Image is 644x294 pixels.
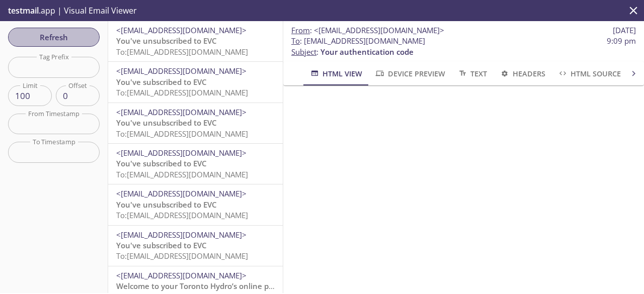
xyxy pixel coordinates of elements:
[8,5,39,16] span: testmail
[108,103,283,143] div: <[EMAIL_ADDRESS][DOMAIN_NAME]>You've unsubscribed to EVCTo:[EMAIL_ADDRESS][DOMAIN_NAME]
[314,25,444,35] span: <[EMAIL_ADDRESS][DOMAIN_NAME]>
[108,144,283,184] div: <[EMAIL_ADDRESS][DOMAIN_NAME]>You've subscribed to EVCTo:[EMAIL_ADDRESS][DOMAIN_NAME]
[116,87,248,97] span: To: [EMAIL_ADDRESS][DOMAIN_NAME]
[116,47,248,57] span: To: [EMAIL_ADDRESS][DOMAIN_NAME]
[108,21,283,61] div: <[EMAIL_ADDRESS][DOMAIN_NAME]>You've unsubscribed to EVCTo:[EMAIL_ADDRESS][DOMAIN_NAME]
[116,210,248,220] span: To: [EMAIL_ADDRESS][DOMAIN_NAME]
[108,226,283,266] div: <[EMAIL_ADDRESS][DOMAIN_NAME]>You've subscribed to EVCTo:[EMAIL_ADDRESS][DOMAIN_NAME]
[291,47,316,57] span: Subject
[116,169,248,179] span: To: [EMAIL_ADDRESS][DOMAIN_NAME]
[291,36,425,46] span: : [EMAIL_ADDRESS][DOMAIN_NAME]
[116,118,217,128] span: You've unsubscribed to EVC
[291,25,310,35] span: From
[116,240,207,250] span: You've subscribed to EVC
[116,281,286,291] span: Welcome to your Toronto Hydro’s online portal
[291,36,300,46] span: To
[8,28,100,47] button: Refresh
[374,67,445,80] span: Device Preview
[116,148,247,158] span: <[EMAIL_ADDRESS][DOMAIN_NAME]>
[291,25,444,36] span: :
[499,67,545,80] span: Headers
[108,62,283,102] div: <[EMAIL_ADDRESS][DOMAIN_NAME]>You've subscribed to EVCTo:[EMAIL_ADDRESS][DOMAIN_NAME]
[116,66,247,76] span: <[EMAIL_ADDRESS][DOMAIN_NAME]>
[309,67,362,80] span: HTML View
[116,251,248,261] span: To: [EMAIL_ADDRESS][DOMAIN_NAME]
[116,25,247,35] span: <[EMAIL_ADDRESS][DOMAIN_NAME]>
[108,184,283,225] div: <[EMAIL_ADDRESS][DOMAIN_NAME]>You've unsubscribed to EVCTo:[EMAIL_ADDRESS][DOMAIN_NAME]
[457,67,487,80] span: Text
[320,47,414,57] span: Your authentication code
[16,31,92,44] span: Refresh
[116,129,248,139] span: To: [EMAIL_ADDRESS][DOMAIN_NAME]
[116,158,207,168] span: You've subscribed to EVC
[607,36,636,46] span: 9:09 pm
[291,36,636,57] p: :
[613,25,636,36] span: [DATE]
[116,36,217,46] span: You've unsubscribed to EVC
[557,67,621,80] span: HTML Source
[116,270,247,280] span: <[EMAIL_ADDRESS][DOMAIN_NAME]>
[116,200,217,210] span: You've unsubscribed to EVC
[116,107,247,117] span: <[EMAIL_ADDRESS][DOMAIN_NAME]>
[116,230,247,240] span: <[EMAIL_ADDRESS][DOMAIN_NAME]>
[116,77,207,87] span: You've subscribed to EVC
[116,188,247,199] span: <[EMAIL_ADDRESS][DOMAIN_NAME]>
